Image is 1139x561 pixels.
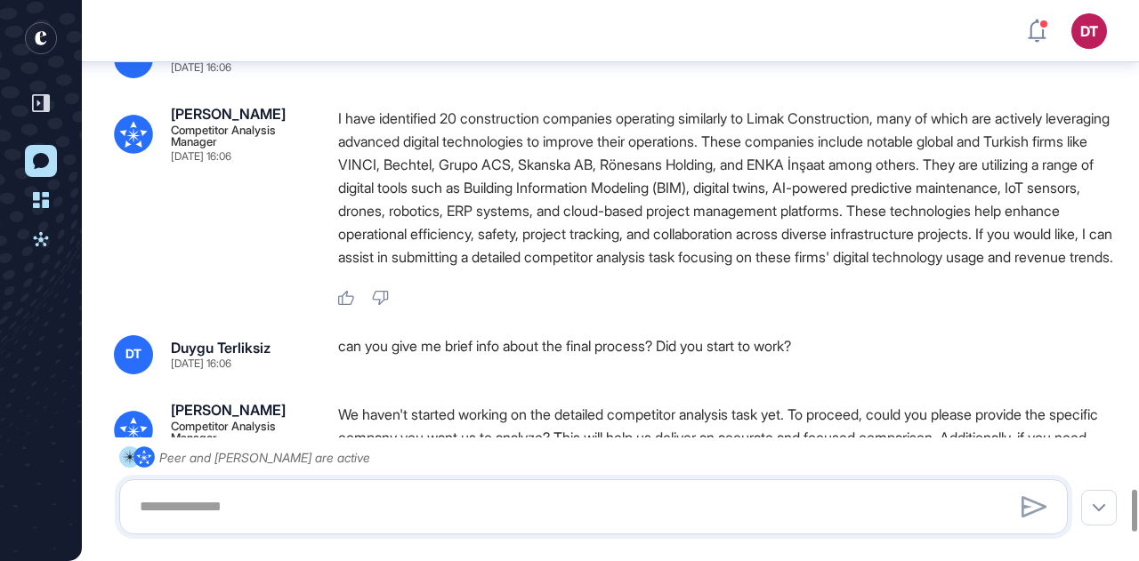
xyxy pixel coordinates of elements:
div: Competitor Analysis Manager [171,421,310,444]
div: entrapeer-logo [25,22,57,54]
div: [DATE] 16:06 [171,151,231,162]
div: [DATE] 16:06 [171,358,231,369]
p: I have identified 20 construction companies operating similarly to Limak Construction, many of wh... [338,107,1121,268]
div: can you give me brief info about the final process? Did you start to work? [338,335,1121,374]
span: DT [125,347,141,361]
div: [PERSON_NAME] [171,107,286,121]
div: [DATE] 16:06 [171,62,231,73]
div: Duygu Terliksiz [171,341,271,355]
div: Competitor Analysis Manager [171,124,310,148]
button: DT [1071,13,1107,49]
p: We haven't started working on the detailed competitor analysis task yet. To proceed, could you pl... [338,403,1121,495]
div: Peer and [PERSON_NAME] are active [159,446,370,469]
div: [PERSON_NAME] [171,403,286,417]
